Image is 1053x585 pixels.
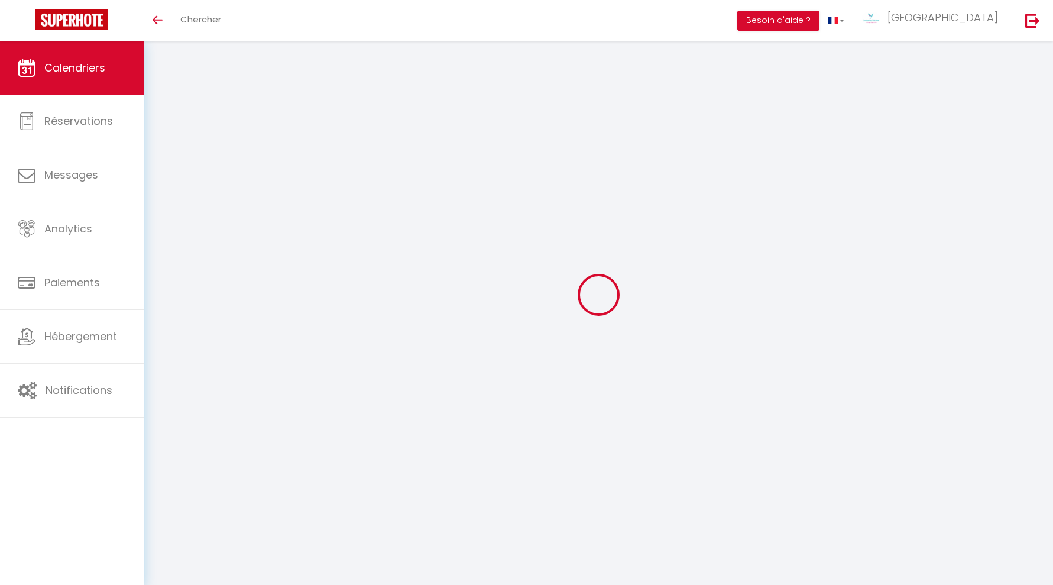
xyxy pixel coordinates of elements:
span: Calendriers [44,60,105,75]
span: Hébergement [44,329,117,344]
span: Chercher [180,13,221,25]
img: ... [862,12,880,23]
span: Paiements [44,275,100,290]
span: [GEOGRAPHIC_DATA] [887,10,998,25]
span: Réservations [44,114,113,128]
span: Notifications [46,383,112,397]
span: Messages [44,167,98,182]
button: Besoin d'aide ? [737,11,819,31]
img: Super Booking [35,9,108,30]
span: Analytics [44,221,92,236]
img: logout [1025,13,1040,28]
